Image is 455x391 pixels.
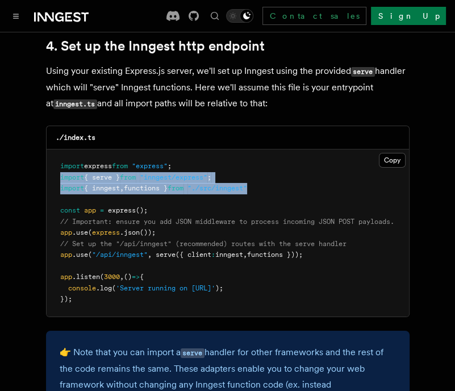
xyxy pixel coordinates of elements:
span: => [132,273,140,281]
span: // Set up the "/api/inngest" (recommended) routes with the serve handler [60,240,347,248]
span: app [84,206,96,214]
span: () [124,273,132,281]
span: express [84,162,112,170]
code: ./index.ts [56,134,95,142]
span: "inngest/express" [140,173,207,181]
a: serve [181,347,204,357]
p: Using your existing Express.js server, we'll set up Inngest using the provided handler which will... [46,63,410,112]
span: inngest [215,251,243,259]
span: , [148,251,152,259]
span: ({ client [176,251,211,259]
span: ; [207,173,211,181]
a: Sign Up [371,7,446,25]
a: Contact sales [262,7,366,25]
span: }); [60,295,72,303]
span: import [60,173,84,181]
span: , [120,273,124,281]
code: serve [181,348,204,358]
span: ); [215,284,223,292]
span: ()); [140,228,156,236]
span: app [60,251,72,259]
span: functions })); [247,251,303,259]
span: "/api/inngest" [92,251,148,259]
span: , [243,251,247,259]
span: .use [72,251,88,259]
button: Copy [379,153,406,168]
span: ( [88,228,92,236]
span: functions } [124,184,168,192]
span: ( [112,284,116,292]
span: { [140,273,144,281]
a: 4. Set up the Inngest http endpoint [46,38,265,54]
span: const [60,206,80,214]
span: { serve } [84,173,120,181]
span: serve [156,251,176,259]
span: .use [72,228,88,236]
span: , [120,184,124,192]
span: .listen [72,273,100,281]
span: // Important: ensure you add JSON middleware to process incoming JSON POST payloads. [60,218,394,226]
span: express [92,228,120,236]
span: "./src/inngest" [187,184,247,192]
span: ( [100,273,104,281]
span: from [120,173,136,181]
span: ( [88,251,92,259]
span: (); [136,206,148,214]
code: inngest.ts [53,99,97,109]
span: : [211,251,215,259]
code: serve [351,67,375,77]
span: = [100,206,104,214]
span: "express" [132,162,168,170]
span: 'Server running on [URL]' [116,284,215,292]
span: app [60,273,72,281]
span: from [112,162,128,170]
span: ; [168,162,172,170]
span: import [60,184,84,192]
button: Toggle dark mode [226,9,253,23]
span: .json [120,228,140,236]
span: app [60,228,72,236]
span: { inngest [84,184,120,192]
span: from [168,184,183,192]
button: Find something... [208,9,222,23]
span: .log [96,284,112,292]
span: 3000 [104,273,120,281]
button: Toggle navigation [9,9,23,23]
span: express [108,206,136,214]
span: import [60,162,84,170]
span: console [68,284,96,292]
